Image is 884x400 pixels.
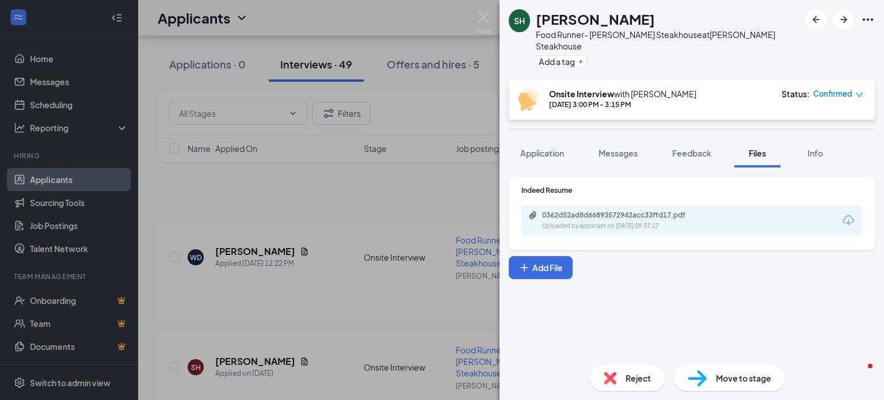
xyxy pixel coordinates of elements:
[542,211,703,220] div: 0362d52ad8d66893572942acc33ffd17.pdf
[520,148,564,158] span: Application
[528,211,538,220] svg: Paperclip
[833,9,854,30] button: ArrowRight
[841,214,855,227] svg: Download
[536,55,587,67] button: PlusAdd a tag
[716,372,771,384] span: Move to stage
[845,361,872,388] iframe: Intercom live chat
[599,148,638,158] span: Messages
[528,211,715,231] a: Paperclip0362d52ad8d66893572942acc33ffd17.pdfUploaded by applicant on [DATE] 09:37:17
[542,222,715,231] div: Uploaded by applicant on [DATE] 09:37:17
[509,256,573,279] button: Add FilePlus
[519,262,530,273] svg: Plus
[855,91,863,99] span: down
[626,372,651,384] span: Reject
[577,58,584,65] svg: Plus
[807,148,823,158] span: Info
[672,148,711,158] span: Feedback
[536,29,800,52] div: Food Runner- [PERSON_NAME] Steakhouse at [PERSON_NAME] Steakhouse
[549,100,696,109] div: [DATE] 3:00 PM - 3:15 PM
[749,148,766,158] span: Files
[549,89,614,99] b: Onsite Interview
[861,13,875,26] svg: Ellipses
[536,9,655,29] h1: [PERSON_NAME]
[521,185,862,195] div: Indeed Resume
[549,88,696,100] div: with [PERSON_NAME]
[514,15,525,26] div: SH
[837,13,851,26] svg: ArrowRight
[813,88,852,100] span: Confirmed
[806,9,826,30] button: ArrowLeftNew
[809,13,823,26] svg: ArrowLeftNew
[782,88,810,100] div: Status :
